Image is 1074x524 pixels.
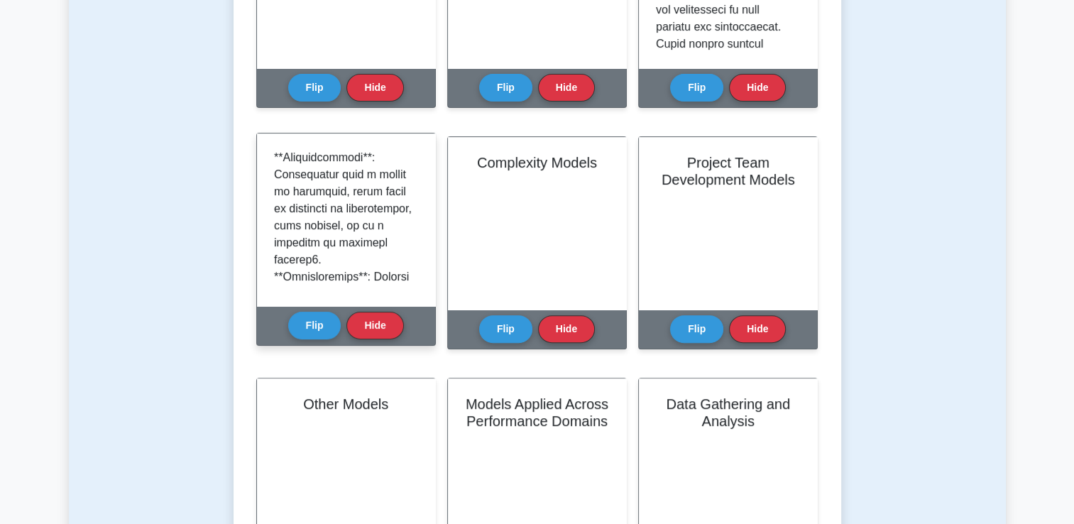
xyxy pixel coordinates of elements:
button: Flip [479,315,532,343]
button: Flip [288,312,341,339]
button: Flip [288,74,341,102]
h2: Data Gathering and Analysis [656,395,800,430]
h2: Other Models [274,395,418,413]
button: Hide [729,315,786,343]
button: Flip [479,74,532,102]
button: Flip [670,74,723,102]
h2: Models Applied Across Performance Domains [465,395,609,430]
h2: Project Team Development Models [656,154,800,188]
button: Hide [538,315,595,343]
button: Hide [346,74,403,102]
h2: Complexity Models [465,154,609,171]
button: Hide [729,74,786,102]
button: Flip [670,315,723,343]
button: Hide [538,74,595,102]
button: Hide [346,312,403,339]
